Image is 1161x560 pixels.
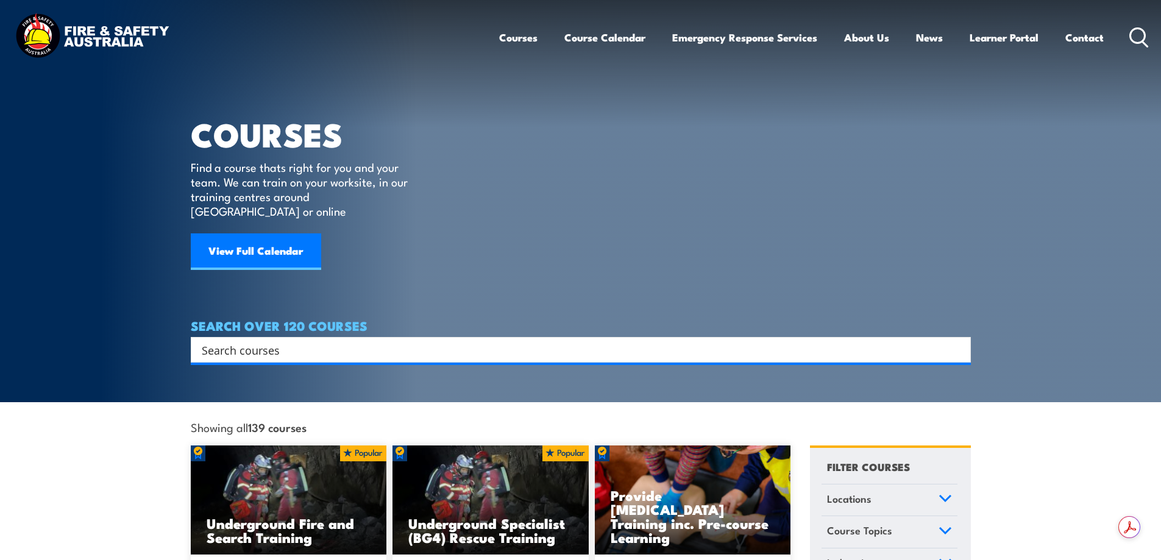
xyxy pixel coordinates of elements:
a: Contact [1065,21,1104,54]
button: Search magnifier button [950,341,967,358]
a: View Full Calendar [191,233,321,270]
form: Search form [204,341,946,358]
span: Course Topics [827,522,892,539]
a: Underground Fire and Search Training [191,445,387,555]
h4: SEARCH OVER 120 COURSES [191,319,971,332]
span: Locations [827,491,872,507]
h4: FILTER COURSES [827,458,910,475]
a: Courses [499,21,538,54]
h3: Underground Specialist (BG4) Rescue Training [408,516,573,544]
h3: Underground Fire and Search Training [207,516,371,544]
img: Low Voltage Rescue and Provide CPR [595,445,791,555]
input: Search input [202,341,944,359]
a: Emergency Response Services [672,21,817,54]
a: Provide [MEDICAL_DATA] Training inc. Pre-course Learning [595,445,791,555]
a: About Us [844,21,889,54]
span: Showing all [191,420,307,433]
img: Underground mine rescue [392,445,589,555]
h1: COURSES [191,119,425,148]
img: Underground mine rescue [191,445,387,555]
a: Course Topics [822,516,957,548]
a: Locations [822,484,957,516]
h3: Provide [MEDICAL_DATA] Training inc. Pre-course Learning [611,488,775,544]
strong: 139 courses [248,419,307,435]
a: Learner Portal [970,21,1039,54]
a: Course Calendar [564,21,645,54]
a: Underground Specialist (BG4) Rescue Training [392,445,589,555]
a: News [916,21,943,54]
p: Find a course thats right for you and your team. We can train on your worksite, in our training c... [191,160,413,218]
